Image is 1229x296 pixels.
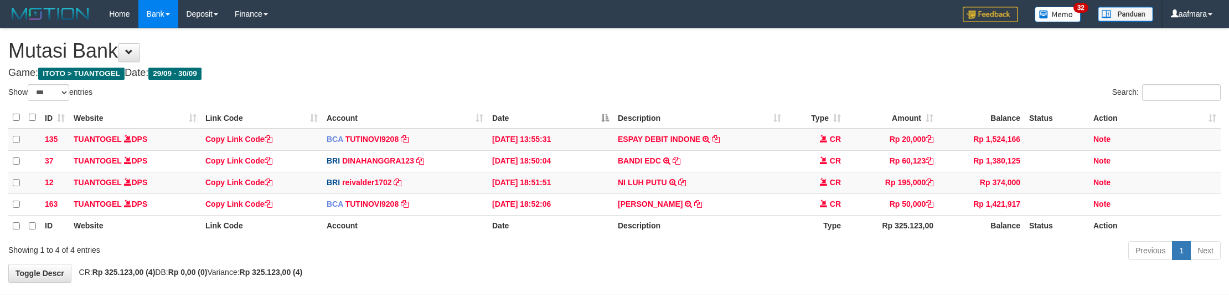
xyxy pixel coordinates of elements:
th: Action [1089,215,1221,237]
span: 163 [45,200,58,208]
a: Copy TUTINOVI9208 to clipboard [401,200,409,208]
span: CR [830,156,841,165]
span: CR [830,135,841,144]
strong: Rp 325.123,00 (4) [240,268,303,277]
td: DPS [69,150,201,172]
a: Toggle Descr [8,264,71,283]
a: Note [1093,156,1111,165]
td: Rp 1,524,166 [938,129,1025,151]
a: BANDI EDC [618,156,661,165]
a: Next [1190,241,1221,260]
th: Balance [938,215,1025,237]
a: Note [1093,178,1111,187]
th: Status [1025,107,1089,129]
th: Balance [938,107,1025,129]
a: Copy Link Code [205,200,272,208]
th: Amount: activate to sort column ascending [845,107,938,129]
a: Copy Rp 60,123 to clipboard [926,156,933,165]
span: CR [830,178,841,187]
a: Copy ENDA BIN JAN to clipboard [694,200,702,208]
a: ESPAY DEBIT INDONE [618,135,700,144]
td: Rp 20,000 [845,129,938,151]
a: Copy Link Code [205,178,272,187]
a: Note [1093,200,1111,208]
td: [DATE] 18:52:06 [488,193,613,215]
h4: Game: Date: [8,68,1221,79]
td: [DATE] 18:50:04 [488,150,613,172]
a: Note [1093,135,1111,144]
th: ID: activate to sort column ascending [40,107,69,129]
div: Showing 1 to 4 of 4 entries [8,240,504,256]
a: NI LUH PUTU [618,178,667,187]
span: CR: DB: Variance: [74,268,303,277]
a: TUTINOVI9208 [345,135,399,144]
td: Rp 1,421,917 [938,193,1025,215]
span: CR [830,200,841,208]
a: Copy NI LUH PUTU to clipboard [678,178,686,187]
a: Copy BANDI EDC to clipboard [673,156,680,165]
span: 32 [1073,3,1088,13]
td: Rp 60,123 [845,150,938,172]
img: Feedback.jpg [963,7,1018,22]
a: TUANTOGEL [74,178,122,187]
input: Search: [1142,84,1221,101]
th: Action: activate to sort column ascending [1089,107,1221,129]
span: ITOTO > TUANTOGEL [38,68,125,80]
a: Copy Link Code [205,135,272,144]
a: Copy Rp 20,000 to clipboard [926,135,933,144]
a: DINAHANGGRA123 [342,156,414,165]
span: 37 [45,156,54,165]
th: Link Code [201,215,322,237]
td: [DATE] 13:55:31 [488,129,613,151]
th: Type: activate to sort column ascending [786,107,845,129]
td: DPS [69,193,201,215]
th: Website [69,215,201,237]
span: 135 [45,135,58,144]
th: Account [322,215,488,237]
span: 12 [45,178,54,187]
a: Copy Rp 50,000 to clipboard [926,200,933,208]
span: 29/09 - 30/09 [148,68,202,80]
label: Show entries [8,84,92,101]
a: Copy Rp 195,000 to clipboard [926,178,933,187]
span: BRI [327,156,340,165]
a: [PERSON_NAME] [618,200,683,208]
h1: Mutasi Bank [8,40,1221,62]
th: ID [40,215,69,237]
th: Description [613,215,786,237]
a: TUANTOGEL [74,135,122,144]
strong: Rp 325.123,00 (4) [92,268,156,277]
a: Copy DINAHANGGRA123 to clipboard [416,156,424,165]
span: BCA [327,135,343,144]
th: Link Code: activate to sort column ascending [201,107,322,129]
a: TUTINOVI9208 [345,200,399,208]
th: Status [1025,215,1089,237]
a: reivalder1702 [342,178,392,187]
a: Copy TUTINOVI9208 to clipboard [401,135,409,144]
th: Description: activate to sort column ascending [613,107,786,129]
td: DPS [69,129,201,151]
img: Button%20Memo.svg [1035,7,1081,22]
td: Rp 374,000 [938,172,1025,193]
strong: Rp 0,00 (0) [168,268,208,277]
td: DPS [69,172,201,193]
a: Copy ESPAY DEBIT INDONE to clipboard [712,135,720,144]
select: Showentries [28,84,69,101]
a: Previous [1128,241,1173,260]
a: TUANTOGEL [74,200,122,208]
td: [DATE] 18:51:51 [488,172,613,193]
a: Copy reivalder1702 to clipboard [394,178,401,187]
th: Rp 325.123,00 [845,215,938,237]
th: Account: activate to sort column ascending [322,107,488,129]
span: BCA [327,200,343,208]
td: Rp 195,000 [845,172,938,193]
img: MOTION_logo.png [8,6,92,22]
label: Search: [1112,84,1221,101]
a: 1 [1172,241,1191,260]
td: Rp 1,380,125 [938,150,1025,172]
th: Date: activate to sort column descending [488,107,613,129]
a: TUANTOGEL [74,156,122,165]
span: BRI [327,178,340,187]
td: Rp 50,000 [845,193,938,215]
th: Website: activate to sort column ascending [69,107,201,129]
